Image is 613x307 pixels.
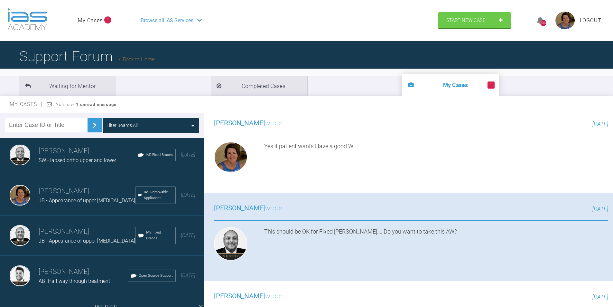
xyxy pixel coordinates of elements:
[540,20,546,26] div: 3020
[39,146,135,157] h3: [PERSON_NAME]
[39,197,135,204] span: JB - Appearance of upper [MEDICAL_DATA]
[10,265,30,286] img: Guy Wells
[7,8,47,30] img: logo-light.3e3ef733.png
[438,12,511,28] a: Start New Case
[146,230,173,241] span: IAS Fixed Braces
[10,101,43,107] span: My Cases
[214,119,265,127] span: [PERSON_NAME]
[39,266,128,277] h3: [PERSON_NAME]
[214,118,287,129] h3: wrote...
[76,102,116,107] strong: 1 unread message
[56,102,117,107] span: You have
[592,293,608,300] span: [DATE]
[139,273,173,279] span: Open Source Support
[181,273,195,279] span: [DATE]
[107,122,138,129] div: Filter Boards: All
[264,227,608,263] div: This should be OK for Fixed [PERSON_NAME].... Do you want to take this AW?
[214,291,287,302] h3: wrote...
[78,16,103,25] a: My Cases
[402,74,499,96] li: My Cases
[10,145,30,165] img: Utpalendu Bose
[89,120,100,130] img: chevronRight.28bd32b0.svg
[181,232,195,238] span: [DATE]
[446,17,486,23] span: Start New Case
[592,120,608,127] span: [DATE]
[214,227,247,261] img: Utpalendu Bose
[10,185,30,206] img: Margaret De Verteuil
[264,142,608,175] div: Yes if patient wants Have a good WE
[555,12,575,29] img: profile.png
[104,16,111,24] span: 1
[488,82,495,89] span: 1
[214,142,247,172] img: Margaret De Verteuil
[146,152,173,158] span: IAS Fixed Braces
[119,56,154,62] a: Back to Home
[39,238,135,244] span: JB - Appearance of upper [MEDICAL_DATA]
[39,186,135,197] h3: [PERSON_NAME]
[214,203,287,214] h3: wrote...
[580,16,601,25] a: Logout
[19,76,116,96] li: Waiting for Mentor
[19,45,154,68] h1: Support Forum
[214,204,265,212] span: [PERSON_NAME]
[141,16,193,25] span: Browse all IAS Services
[39,278,110,284] span: AB- Half way through treatment
[181,152,195,158] span: [DATE]
[181,192,195,198] span: [DATE]
[144,189,173,201] span: IAS Removable Appliances
[39,226,135,237] h3: [PERSON_NAME]
[592,206,608,212] span: [DATE]
[5,118,88,132] input: Enter Case ID or Title
[214,292,265,300] span: [PERSON_NAME]
[211,76,307,96] li: Completed Cases
[10,225,30,246] img: Utpalendu Bose
[39,157,116,163] span: SW - lapsed ortho upper and lower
